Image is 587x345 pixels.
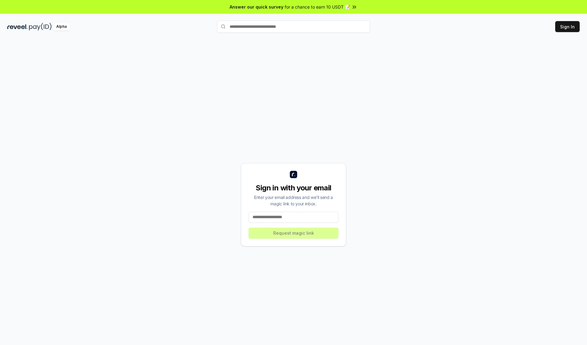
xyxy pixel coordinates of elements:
div: Enter your email address and we’ll send a magic link to your inbox. [249,194,338,207]
button: Sign In [555,21,580,32]
img: pay_id [29,23,52,31]
span: for a chance to earn 10 USDT 📝 [285,4,350,10]
div: Sign in with your email [249,183,338,193]
span: Answer our quick survey [230,4,283,10]
img: reveel_dark [7,23,28,31]
div: Alpha [53,23,70,31]
img: logo_small [290,171,297,178]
